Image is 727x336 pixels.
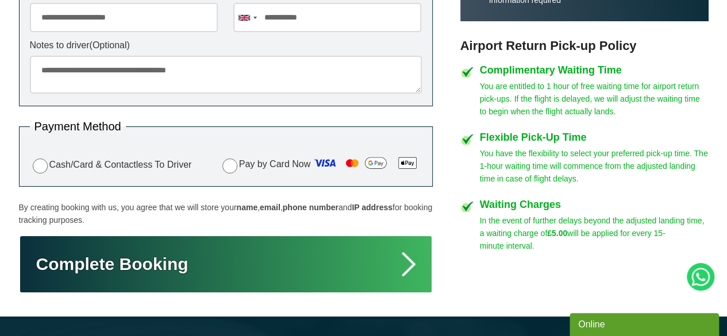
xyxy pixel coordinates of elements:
h4: Complimentary Waiting Time [480,65,709,75]
h4: Flexible Pick-Up Time [480,132,709,142]
p: By creating booking with us, you agree that we will store your , , and for booking tracking purpo... [19,201,433,226]
iframe: chat widget [570,311,721,336]
input: Pay by Card Now [222,159,237,173]
span: (Optional) [90,40,130,50]
p: You have the flexibility to select your preferred pick-up time. The 1-hour waiting time will comm... [480,147,709,185]
label: Notes to driver [30,41,422,50]
label: Pay by Card Now [220,154,422,176]
strong: £5.00 [547,229,567,238]
div: United Kingdom: +44 [234,3,260,32]
button: Complete Booking [19,235,433,293]
h4: Waiting Charges [480,199,709,210]
strong: IP address [352,203,393,212]
strong: name [236,203,257,212]
p: In the event of further delays beyond the adjusted landing time, a waiting charge of will be appl... [480,214,709,252]
legend: Payment Method [30,121,126,132]
h3: Airport Return Pick-up Policy [460,38,709,53]
p: You are entitled to 1 hour of free waiting time for airport return pick-ups. If the flight is del... [480,80,709,118]
label: Cash/Card & Contactless To Driver [30,157,192,173]
strong: phone number [283,203,339,212]
strong: email [260,203,280,212]
input: Cash/Card & Contactless To Driver [33,159,48,173]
